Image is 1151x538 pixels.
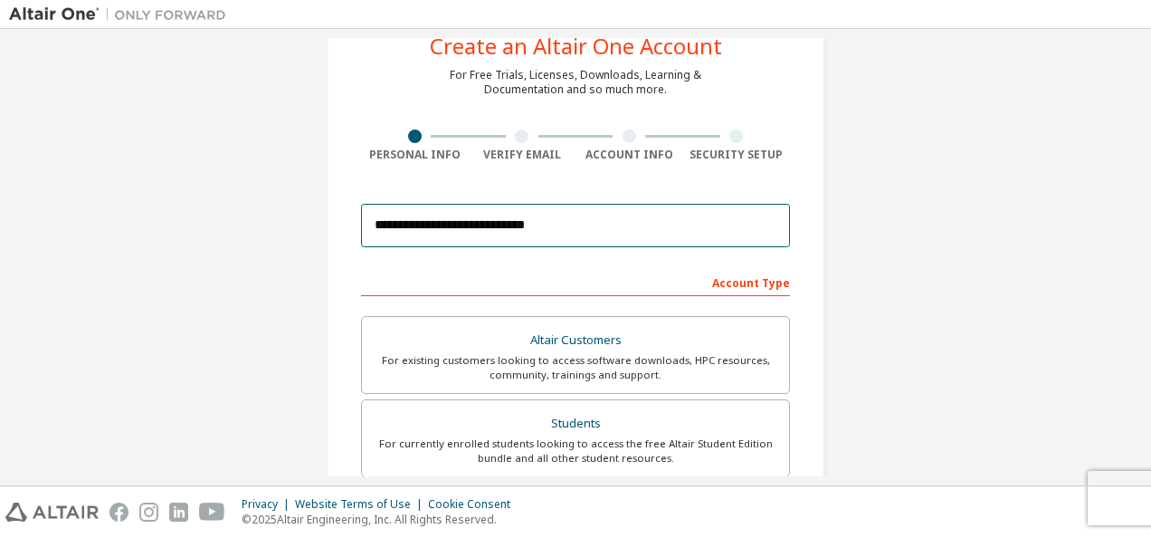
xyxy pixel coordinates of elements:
div: Verify Email [469,148,576,162]
img: linkedin.svg [169,503,188,522]
div: Account Type [361,267,790,296]
img: Altair One [9,5,235,24]
div: Create an Altair One Account [430,35,722,57]
div: For Free Trials, Licenses, Downloads, Learning & Documentation and so much more. [450,68,701,97]
div: For currently enrolled students looking to access the free Altair Student Edition bundle and all ... [373,437,778,466]
div: Privacy [242,497,295,512]
div: Cookie Consent [428,497,521,512]
div: Account Info [575,148,683,162]
div: Students [373,411,778,437]
div: Personal Info [361,148,469,162]
div: Altair Customers [373,328,778,353]
img: instagram.svg [139,503,158,522]
img: altair_logo.svg [5,503,99,522]
p: © 2025 Altair Engineering, Inc. All Rights Reserved. [242,512,521,527]
div: Website Terms of Use [295,497,428,512]
img: facebook.svg [109,503,128,522]
div: For existing customers looking to access software downloads, HPC resources, community, trainings ... [373,353,778,382]
div: Security Setup [683,148,791,162]
img: youtube.svg [199,503,225,522]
